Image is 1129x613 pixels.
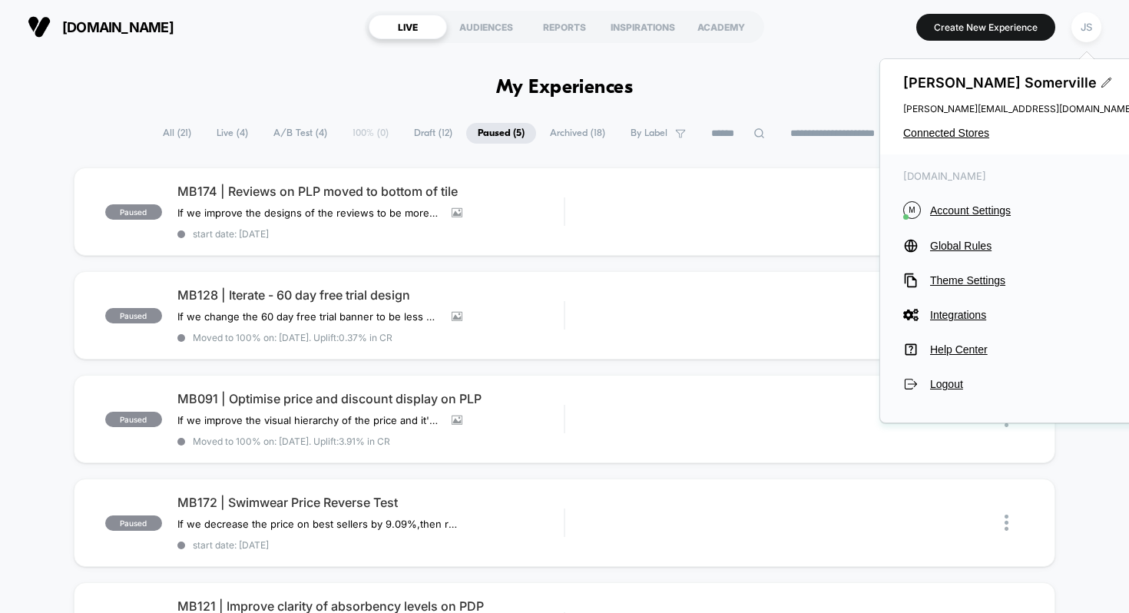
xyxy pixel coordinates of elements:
div: JS [1071,12,1101,42]
button: [DOMAIN_NAME] [23,15,178,39]
span: All ( 21 ) [151,123,203,144]
div: REPORTS [525,15,604,39]
span: MB174 | Reviews on PLP moved to bottom of tile [177,184,564,199]
span: MB091 | Optimise price and discount display on PLP [177,391,564,406]
span: start date: [DATE] [177,539,564,551]
button: JS [1067,12,1106,43]
div: INSPIRATIONS [604,15,682,39]
span: Archived ( 18 ) [538,123,617,144]
img: close [1005,515,1008,531]
div: AUDIENCES [447,15,525,39]
span: MB172 | Swimwear Price Reverse Test [177,495,564,510]
span: paused [105,204,162,220]
span: MB128 | Iterate - 60 day free trial design [177,287,564,303]
span: paused [105,308,162,323]
span: If we improve the designs of the reviews to be more visible and credible,then conversions will in... [177,207,440,219]
span: Paused ( 5 ) [466,123,536,144]
span: If we decrease the price on best sellers by 9.09%,then revenue will increase,because customers ar... [177,518,462,530]
span: Moved to 100% on: [DATE] . Uplift: 3.91% in CR [193,436,390,447]
span: start date: [DATE] [177,228,564,240]
button: Create New Experience [916,14,1055,41]
div: ACADEMY [682,15,760,39]
div: LIVE [369,15,447,39]
span: paused [105,412,162,427]
span: If we improve the visual hierarchy of the price and it's related promotion then PDV and CR will i... [177,414,440,426]
span: If we change the 60 day free trial banner to be less distracting from the primary CTA,then conver... [177,310,440,323]
span: By Label [631,128,667,139]
img: Visually logo [28,15,51,38]
span: Draft ( 12 ) [402,123,464,144]
span: paused [105,515,162,531]
h1: My Experiences [496,77,634,99]
span: [DOMAIN_NAME] [62,19,174,35]
span: Moved to 100% on: [DATE] . Uplift: 0.37% in CR [193,332,392,343]
i: M [903,201,921,219]
span: Live ( 4 ) [205,123,260,144]
span: A/B Test ( 4 ) [262,123,339,144]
